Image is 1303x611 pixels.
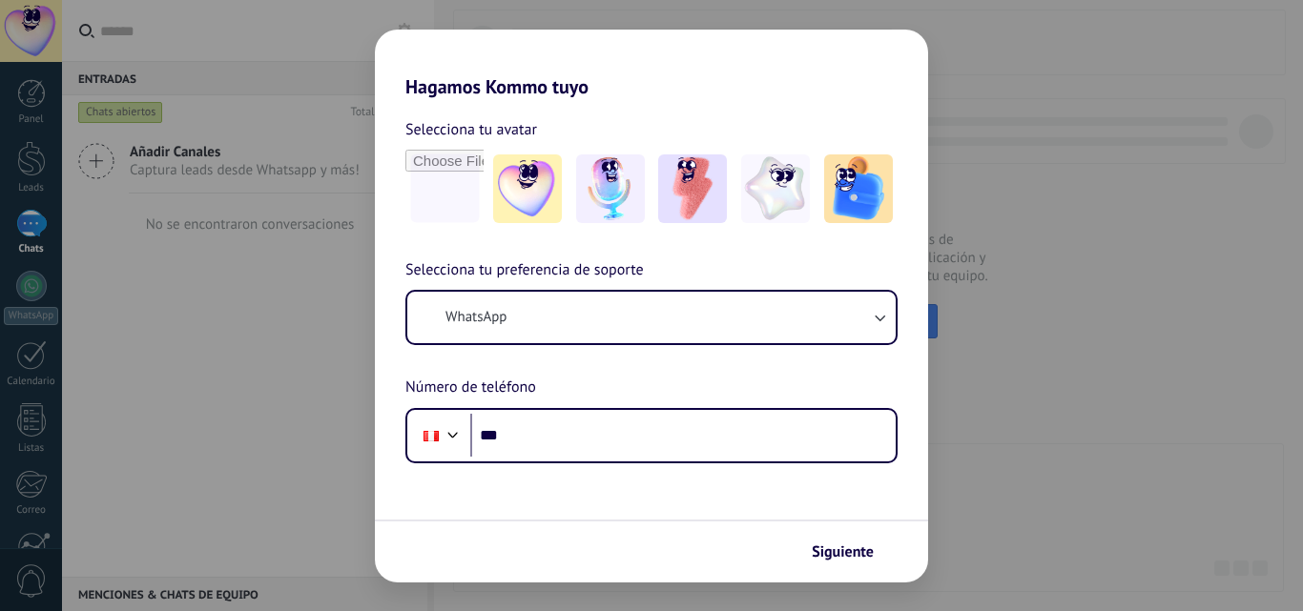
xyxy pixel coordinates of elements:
[405,258,644,283] span: Selecciona tu preferencia de soporte
[445,308,507,327] span: WhatsApp
[413,416,449,456] div: Peru: + 51
[576,154,645,223] img: -2.jpeg
[824,154,893,223] img: -5.jpeg
[405,117,537,142] span: Selecciona tu avatar
[405,376,536,400] span: Número de teléfono
[812,545,874,559] span: Siguiente
[741,154,810,223] img: -4.jpeg
[803,536,900,568] button: Siguiente
[658,154,727,223] img: -3.jpeg
[493,154,562,223] img: -1.jpeg
[375,30,928,98] h2: Hagamos Kommo tuyo
[407,292,896,343] button: WhatsApp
